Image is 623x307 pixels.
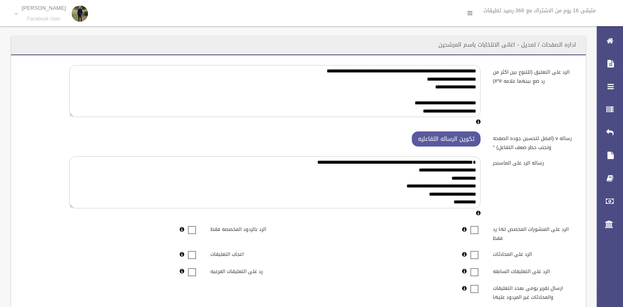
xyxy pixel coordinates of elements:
[487,248,581,259] label: الرد على المحادثات
[412,131,481,147] button: تكوين الرساله التفاعليه
[487,264,581,276] label: الرد على التعليقات السابقه
[487,282,581,302] label: ارسال تقرير يومى بعدد التعليقات والمحادثات غير المردود عليها
[487,65,581,86] label: الرد على التعليق (للتنوع بين اكثر من رد ضع بينهما علامه #*#)
[204,264,298,276] label: رد على التعليقات الفرعيه
[22,5,66,11] p: [PERSON_NAME]
[487,223,581,243] label: الرد على المنشورات المخصص لها رد فقط
[204,248,298,259] label: اعجاب التعليقات
[22,16,66,22] small: Facebook User
[204,223,298,234] label: الرد بالردود المخصصه فقط
[487,156,581,168] label: رساله الرد على الماسنجر
[487,131,581,152] label: رساله v (افضل لتحسين جوده الصفحه وتجنب حظر ضعف التفاعل)
[429,37,586,53] header: اداره الصفحات / تعديل - اغانى الانتخابات باسم المرشحين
